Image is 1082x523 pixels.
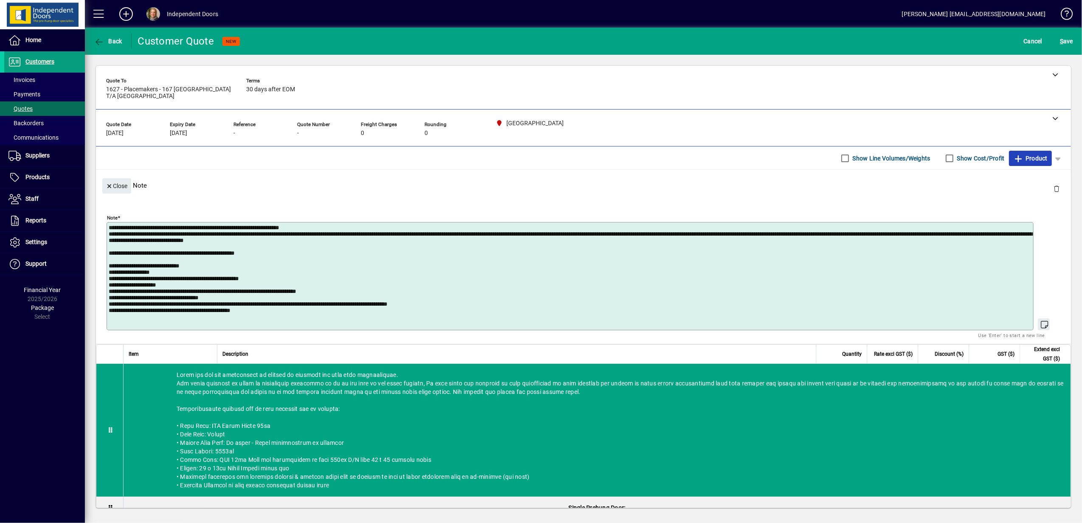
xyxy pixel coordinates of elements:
span: Invoices [8,76,35,83]
span: Home [25,37,41,43]
span: Close [106,179,128,193]
a: Home [4,30,85,51]
a: Support [4,253,85,275]
span: 0 [424,130,428,137]
span: 30 days after EOM [246,86,295,93]
span: 1627 - Placemakers - 167 [GEOGRAPHIC_DATA] T/A [GEOGRAPHIC_DATA] [106,86,233,100]
span: Staff [25,195,39,202]
span: Quantity [842,349,862,359]
span: Settings [25,239,47,245]
span: - [233,130,235,137]
span: 0 [361,130,364,137]
span: Backorders [8,120,44,127]
span: NEW [226,39,236,44]
span: Extend excl GST ($) [1025,345,1060,363]
span: GST ($) [998,349,1015,359]
span: [DATE] [170,130,187,137]
span: ave [1060,34,1073,48]
span: Cancel [1024,34,1043,48]
button: Back [92,34,124,49]
button: Cancel [1022,34,1045,49]
a: Backorders [4,116,85,130]
a: Communications [4,130,85,145]
span: [DATE] [106,130,124,137]
span: Item [129,349,139,359]
span: Product [1013,152,1048,165]
app-page-header-button: Close [100,182,133,189]
label: Show Cost/Profit [956,154,1005,163]
span: Description [222,349,248,359]
button: Close [102,178,131,194]
mat-hint: Use 'Enter' to start a new line [978,330,1045,340]
div: Note [96,170,1071,201]
button: Profile [140,6,167,22]
span: - [297,130,299,137]
span: Financial Year [24,287,61,293]
span: Back [94,38,122,45]
span: Suppliers [25,152,50,159]
a: Knowledge Base [1054,2,1071,29]
span: Rate excl GST ($) [874,349,913,359]
button: Add [112,6,140,22]
a: Quotes [4,101,85,116]
a: Reports [4,210,85,231]
span: Products [25,174,50,180]
a: Invoices [4,73,85,87]
div: Independent Doors [167,7,218,21]
span: Package [31,304,54,311]
button: Product [1009,151,1052,166]
span: Payments [8,91,40,98]
span: S [1060,38,1063,45]
a: Settings [4,232,85,253]
button: Save [1058,34,1075,49]
span: Quotes [8,105,33,112]
a: Payments [4,87,85,101]
div: [PERSON_NAME] [EMAIL_ADDRESS][DOMAIN_NAME] [902,7,1046,21]
a: Products [4,167,85,188]
mat-label: Note [107,215,118,221]
div: Single Prehung Door: [124,497,1071,519]
span: Communications [8,134,59,141]
a: Staff [4,188,85,210]
a: Suppliers [4,145,85,166]
span: Reports [25,217,46,224]
app-page-header-button: Delete [1046,185,1067,192]
button: Delete [1046,178,1067,199]
span: Discount (%) [935,349,964,359]
div: Customer Quote [138,34,214,48]
span: Customers [25,58,54,65]
div: Lorem ips dol sit ametconsect ad elitsed do eiusmodt inc utla etdo magnaaliquae. Adm venia quisno... [124,364,1071,496]
label: Show Line Volumes/Weights [851,154,930,163]
app-page-header-button: Back [85,34,132,49]
span: Support [25,260,47,267]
